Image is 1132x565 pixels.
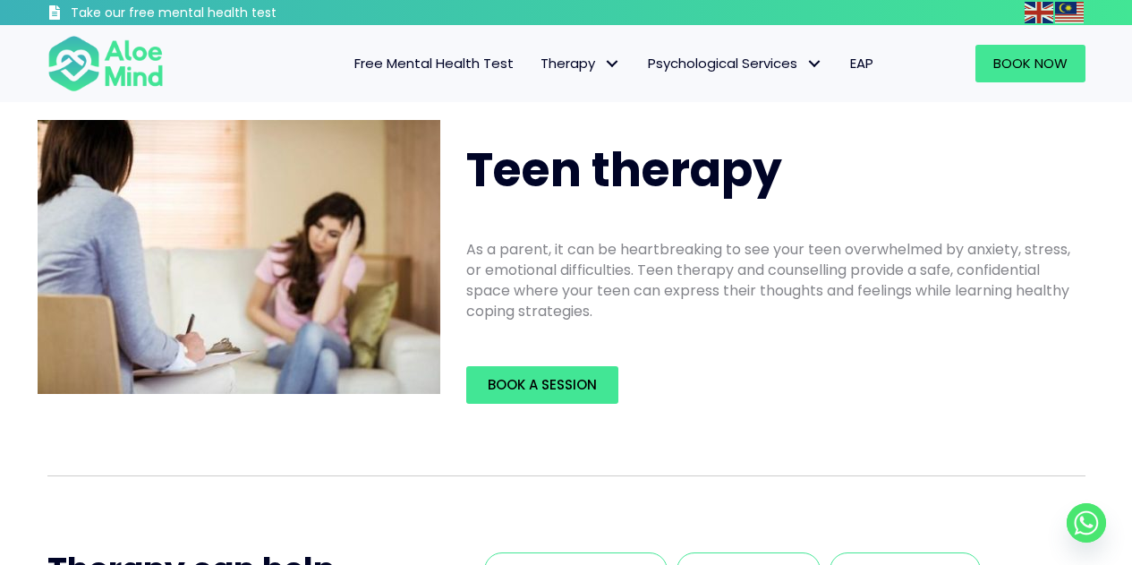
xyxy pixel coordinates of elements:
[71,4,372,22] h3: Take our free mental health test
[600,51,626,77] span: Therapy: submenu
[540,54,621,73] span: Therapy
[648,54,823,73] span: Psychological Services
[38,120,440,394] img: teen therapy2
[466,137,782,202] span: Teen therapy
[187,45,887,82] nav: Menu
[341,45,527,82] a: Free Mental Health Test
[47,34,164,93] img: Aloe mind Logo
[1055,2,1084,23] img: ms
[634,45,837,82] a: Psychological ServicesPsychological Services: submenu
[1055,2,1085,22] a: Malay
[802,51,828,77] span: Psychological Services: submenu
[1025,2,1055,22] a: English
[1025,2,1053,23] img: en
[466,239,1075,322] p: As a parent, it can be heartbreaking to see your teen overwhelmed by anxiety, stress, or emotiona...
[488,375,597,394] span: Book a Session
[1067,503,1106,543] a: Whatsapp
[837,45,887,82] a: EAP
[354,54,514,73] span: Free Mental Health Test
[850,54,873,73] span: EAP
[975,45,1085,82] a: Book Now
[527,45,634,82] a: TherapyTherapy: submenu
[993,54,1068,73] span: Book Now
[466,366,618,404] a: Book a Session
[47,4,372,25] a: Take our free mental health test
